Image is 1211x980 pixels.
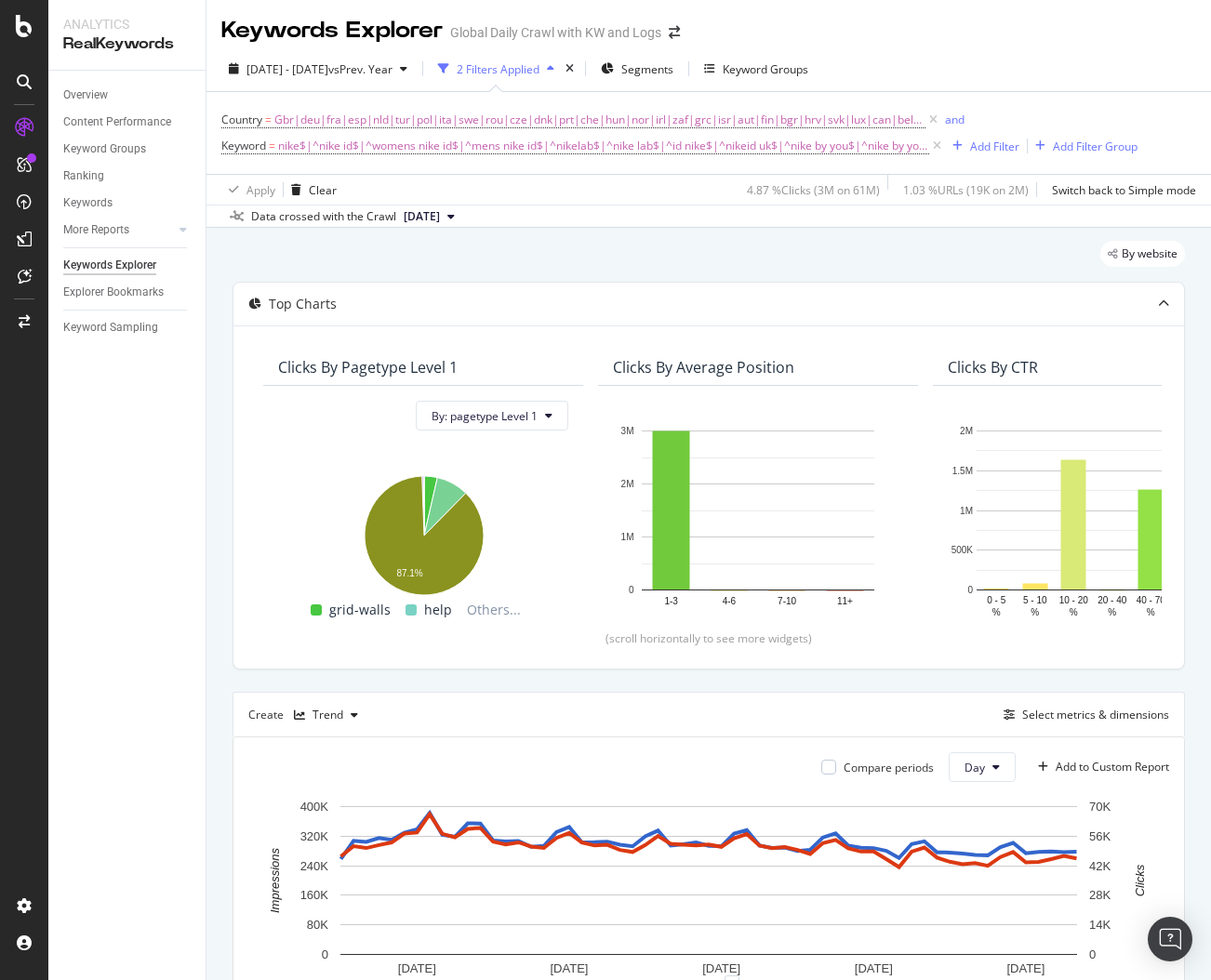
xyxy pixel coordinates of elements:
[396,205,462,228] button: [DATE]
[1148,917,1192,961] div: Open Intercom Messenger
[613,358,794,377] div: Clicks By Average Position
[329,599,391,621] span: grid-walls
[1045,175,1196,205] button: Switch back to Simple mode
[621,426,634,436] text: 3M
[551,961,589,975] text: [DATE]
[424,599,452,621] span: help
[903,182,1029,198] div: 1.03 % URLs ( 19K on 2M )
[63,283,164,302] div: Explorer Bookmarks
[63,283,193,302] a: Explorer Bookmarks
[702,961,740,975] text: [DATE]
[1098,595,1127,605] text: 20 - 40
[63,193,193,213] a: Keywords
[63,33,191,55] div: RealKeywords
[450,23,661,42] div: Global Daily Crawl with KW and Logs
[268,848,282,914] text: Impressions
[629,585,634,595] text: 0
[1147,607,1155,617] text: %
[274,107,925,133] span: Gbr|deu|fra|esp|nld|tur|pol|ita|swe|rou|cze|dnk|prt|che|hun|nor|irl|zaf|grc|isr|aut|fin|bgr|hrv|s...
[63,256,156,275] div: Keywords Explorer
[1031,752,1169,782] button: Add to Custom Report
[404,208,440,225] span: 2025 Feb. 11th
[63,220,129,240] div: More Reports
[221,175,275,205] button: Apply
[322,947,328,961] text: 0
[459,599,528,621] span: Others...
[855,961,893,975] text: [DATE]
[398,961,436,975] text: [DATE]
[960,426,973,436] text: 2M
[286,700,366,730] button: Trend
[246,182,275,198] div: Apply
[431,54,562,84] button: 2 Filters Applied
[960,506,973,516] text: 1M
[621,61,673,77] span: Segments
[945,135,1019,157] button: Add Filter
[278,466,568,599] svg: A chart.
[723,61,808,77] div: Keyword Groups
[265,112,272,127] span: =
[221,15,443,46] div: Keywords Explorer
[951,546,974,556] text: 500K
[63,318,193,338] a: Keyword Sampling
[309,182,337,198] div: Clear
[1070,607,1078,617] text: %
[416,401,568,430] button: By: pagetype Level 1
[967,585,973,595] text: 0
[949,752,1016,782] button: Day
[562,60,578,78] div: times
[63,86,108,105] div: Overview
[63,256,193,275] a: Keywords Explorer
[669,26,680,39] div: arrow-right-arrow-left
[593,54,681,84] button: Segments
[1089,889,1111,903] text: 28K
[996,704,1169,726] button: Select metrics & dimensions
[970,139,1019,154] div: Add Filter
[63,86,193,105] a: Overview
[1100,241,1185,267] div: legacy label
[63,318,158,338] div: Keyword Sampling
[992,607,1001,617] text: %
[457,61,539,77] div: 2 Filters Applied
[284,175,337,205] button: Clear
[1108,607,1116,617] text: %
[307,919,328,933] text: 80K
[723,596,737,606] text: 4-6
[221,54,415,84] button: [DATE] - [DATE]vsPrev. Year
[278,133,929,159] span: nike$|^nike id$|^womens nike id$|^mens nike id$|^nikelab$|^nike lab$|^id nike$|^nikeid uk$|^nike ...
[300,859,329,873] text: 240K
[328,61,393,77] span: vs Prev. Year
[778,596,796,606] text: 7-10
[269,295,337,313] div: Top Charts
[248,700,366,730] div: Create
[747,182,880,198] div: 4.87 % Clicks ( 3M on 61M )
[246,61,328,77] span: [DATE] - [DATE]
[63,113,171,132] div: Content Performance
[432,408,538,424] span: By: pagetype Level 1
[613,421,903,621] svg: A chart.
[63,113,193,132] a: Content Performance
[697,54,816,84] button: Keyword Groups
[1022,707,1169,722] div: Select metrics & dimensions
[1006,961,1045,975] text: [DATE]
[63,193,113,213] div: Keywords
[1089,829,1111,843] text: 56K
[965,760,985,775] span: Day
[1089,859,1111,873] text: 42K
[621,532,634,542] text: 1M
[987,595,1005,605] text: 0 - 5
[952,466,973,476] text: 1.5M
[1031,607,1039,617] text: %
[1089,919,1111,933] text: 14K
[621,479,634,489] text: 2M
[300,889,329,903] text: 160K
[1122,248,1178,259] span: By website
[63,139,193,159] a: Keyword Groups
[945,112,965,127] div: and
[1089,947,1096,961] text: 0
[396,568,422,578] text: 87.1%
[1028,135,1138,157] button: Add Filter Group
[1056,761,1169,773] div: Add to Custom Report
